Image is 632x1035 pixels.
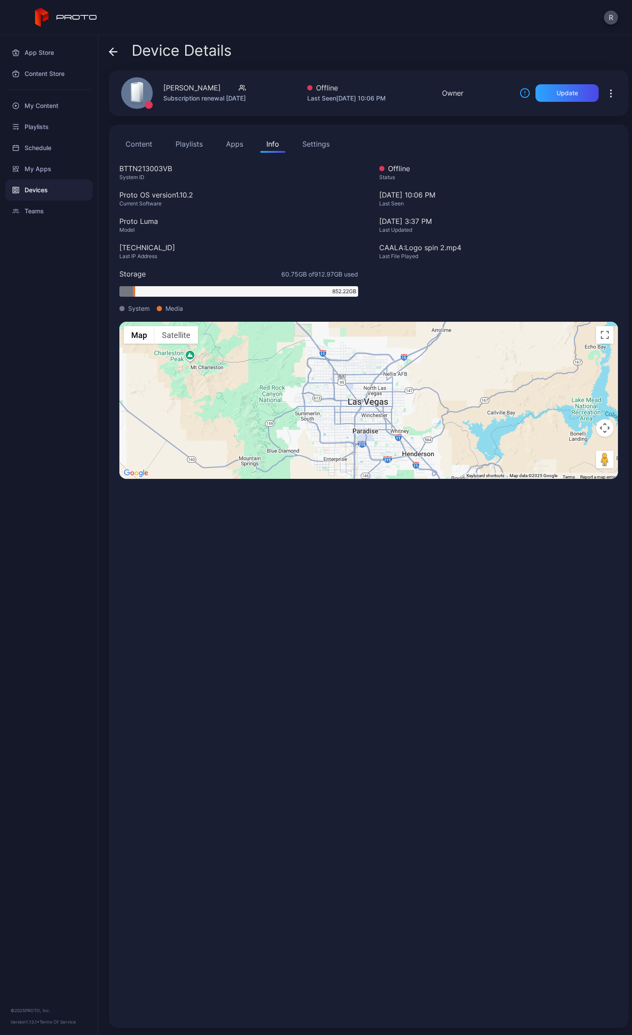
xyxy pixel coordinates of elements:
div: [TECHNICAL_ID] [119,242,358,253]
div: Storage [119,269,146,279]
button: Apps [220,135,249,153]
div: Settings [302,139,330,149]
button: R [604,11,618,25]
span: System [128,304,150,313]
div: [PERSON_NAME] [163,83,221,93]
a: Report a map error [580,474,615,479]
div: BTTN213003VB [119,163,358,174]
button: Update [535,84,599,102]
div: Subscription renewal [DATE] [163,93,246,104]
div: Proto OS version 1.10.2 [119,190,358,200]
div: Info [266,139,279,149]
div: Update [557,90,578,97]
button: Settings [296,135,336,153]
button: Map camera controls [596,419,614,437]
div: [DATE] 3:37 PM [379,216,618,226]
span: 852.22 GB [332,287,356,295]
button: Show street map [124,326,154,344]
button: Toggle fullscreen view [596,326,614,344]
div: Last Seen [DATE] 10:06 PM [307,93,386,104]
img: Google [122,467,151,479]
a: Terms Of Service [39,1019,76,1024]
div: CAALA: Logo spin 2.mp4 [379,242,618,253]
button: Info [260,135,285,153]
a: Terms (opens in new tab) [563,474,575,479]
a: Teams [5,201,93,222]
div: Status [379,174,618,181]
a: My Apps [5,158,93,180]
div: Current Software [119,200,358,207]
div: Proto Luma [119,216,358,226]
a: Schedule [5,137,93,158]
div: System ID [119,174,358,181]
div: Last Seen [379,200,618,207]
div: Last IP Address [119,253,358,260]
button: Drag Pegman onto the map to open Street View [596,451,614,468]
div: Owner [442,88,463,98]
span: Device Details [132,42,232,59]
div: [DATE] 10:06 PM [379,190,618,216]
a: My Content [5,95,93,116]
span: Version 1.13.1 • [11,1019,39,1024]
button: Keyboard shortcuts [467,473,504,479]
a: Devices [5,180,93,201]
span: Map data ©2025 Google [510,473,557,478]
a: App Store [5,42,93,63]
button: Show satellite imagery [154,326,198,344]
div: Last File Played [379,253,618,260]
div: Offline [307,83,386,93]
a: Playlists [5,116,93,137]
a: Open this area in Google Maps (opens a new window) [122,467,151,479]
span: 60.75 GB of 912.97 GB used [281,270,358,279]
div: Offline [379,163,618,174]
div: © 2025 PROTO, Inc. [11,1007,87,1014]
div: Model [119,226,358,234]
span: Media [165,304,183,313]
button: Playlists [169,135,209,153]
a: Content Store [5,63,93,84]
div: Last Updated [379,226,618,234]
button: Content [119,135,158,153]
